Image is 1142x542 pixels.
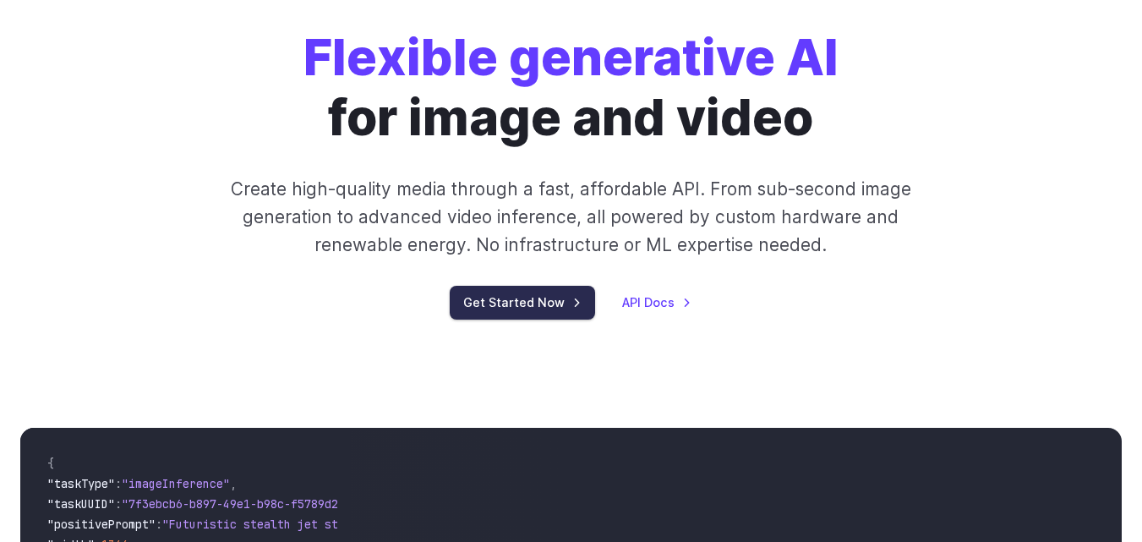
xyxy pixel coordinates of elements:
span: { [47,456,54,471]
span: "positivePrompt" [47,517,156,532]
span: : [115,476,122,491]
a: Get Started Now [450,286,595,319]
span: "imageInference" [122,476,230,491]
span: "taskType" [47,476,115,491]
span: , [230,476,237,491]
span: "7f3ebcb6-b897-49e1-b98c-f5789d2d40d7" [122,496,379,512]
span: "taskUUID" [47,496,115,512]
p: Create high-quality media through a fast, affordable API. From sub-second image generation to adv... [219,175,924,260]
strong: Flexible generative AI [303,27,839,87]
span: : [115,496,122,512]
a: API Docs [622,293,691,312]
span: : [156,517,162,532]
h1: for image and video [303,28,839,148]
span: "Futuristic stealth jet streaking through a neon-lit cityscape with glowing purple exhaust" [162,517,778,532]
